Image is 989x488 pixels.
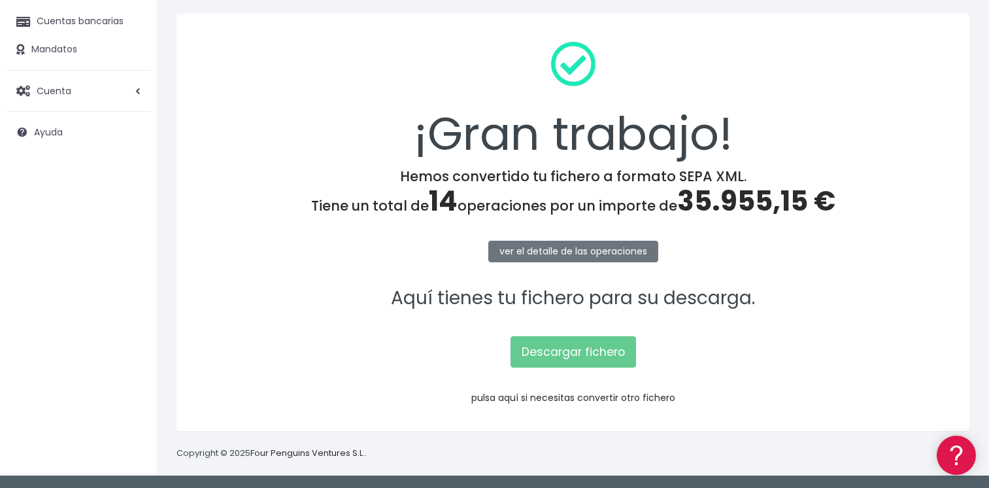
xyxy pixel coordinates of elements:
a: Cuenta [7,77,150,105]
a: Four Penguins Ventures S.L. [250,447,365,459]
a: Descargar fichero [511,336,636,368]
a: Ayuda [7,118,150,146]
a: ver el detalle de las operaciones [488,241,658,262]
span: Cuenta [37,84,71,97]
span: 35.955,15 € [677,182,835,220]
span: Ayuda [34,126,63,139]
p: Copyright © 2025 . [176,447,367,461]
a: pulsa aquí si necesitas convertir otro fichero [471,391,675,404]
span: 14 [429,182,458,220]
p: Aquí tienes tu fichero para su descarga. [193,284,952,313]
h4: Hemos convertido tu fichero a formato SEPA XML. Tiene un total de operaciones por un importe de [193,168,952,218]
div: ¡Gran trabajo! [193,31,952,168]
a: Cuentas bancarias [7,8,150,35]
a: Mandatos [7,36,150,63]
